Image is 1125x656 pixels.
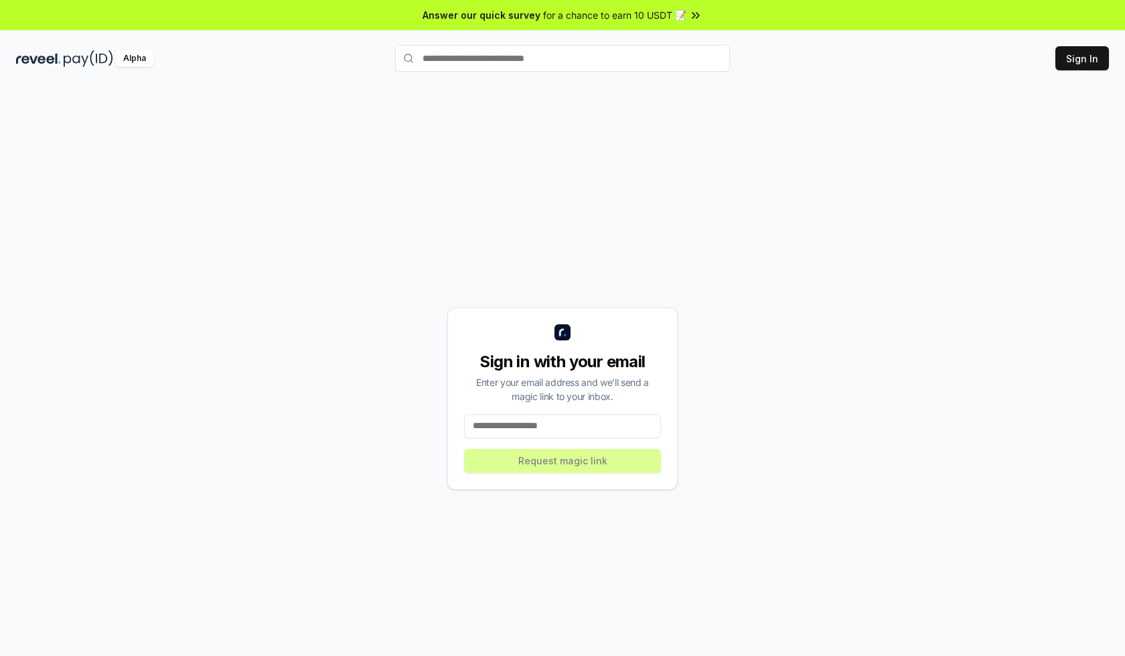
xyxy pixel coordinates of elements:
[64,50,113,67] img: pay_id
[1055,46,1109,70] button: Sign In
[464,375,661,403] div: Enter your email address and we’ll send a magic link to your inbox.
[116,50,153,67] div: Alpha
[16,50,61,67] img: reveel_dark
[423,8,540,22] span: Answer our quick survey
[543,8,686,22] span: for a chance to earn 10 USDT 📝
[554,324,571,340] img: logo_small
[464,351,661,373] div: Sign in with your email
